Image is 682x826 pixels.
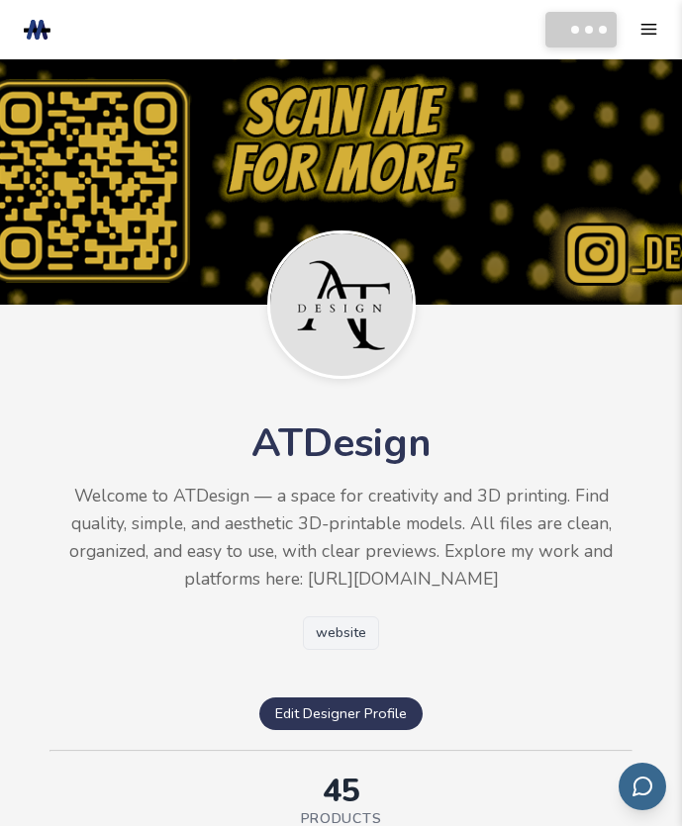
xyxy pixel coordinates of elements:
[639,20,658,39] button: mobile navigation menu
[323,776,360,807] div: 45
[316,625,366,641] span: website
[619,763,666,810] button: Send feedback via email
[65,482,617,594] p: Welcome to ATDesign — a space for creativity and 3D printing. Find quality, simple, and aesthetic...
[65,420,617,466] h1: ATDesign
[259,697,423,730] a: Edit Designer Profile
[303,616,379,650] a: website
[267,230,416,379] img: ATDesign's Profile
